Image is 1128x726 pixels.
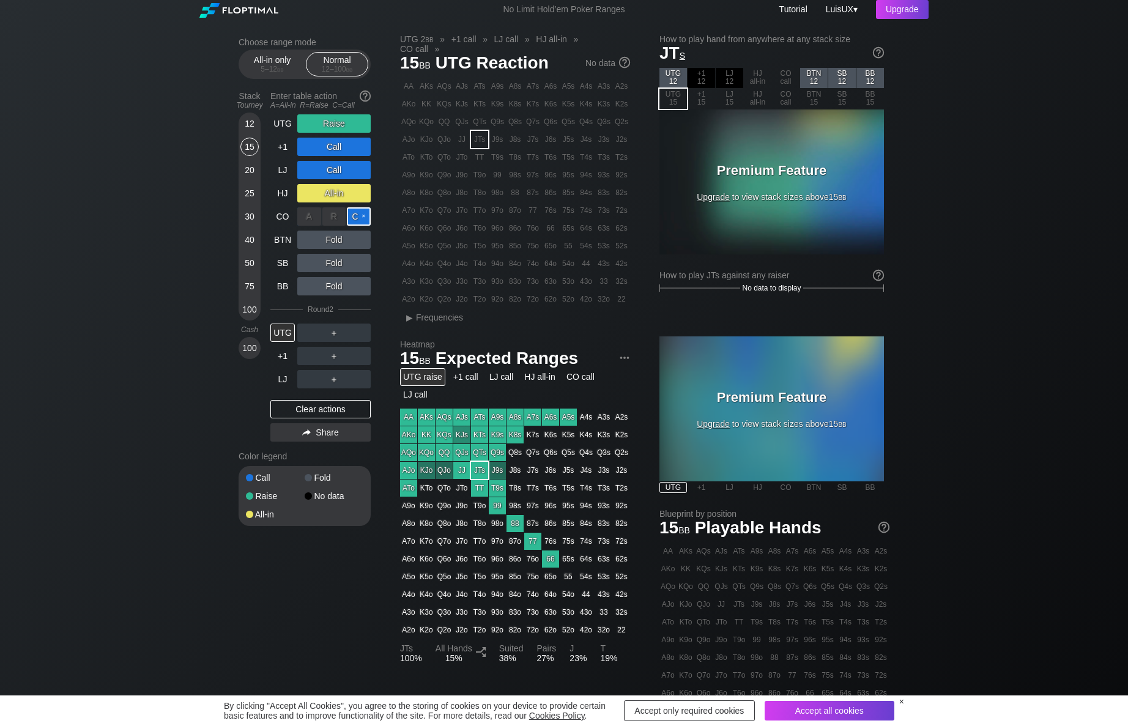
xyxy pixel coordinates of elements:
div: J8s [506,131,524,148]
div: 53o [560,273,577,290]
div: K3s [595,95,612,113]
div: 84o [506,255,524,272]
div: 100 [240,300,259,319]
div: J6o [453,220,470,237]
div: K3o [418,273,435,290]
div: 43s [595,255,612,272]
div: Round 2 [308,305,333,314]
div: AKo [400,95,417,113]
div: T7o [471,202,488,219]
div: J7o [453,202,470,219]
div: A9s [489,78,506,95]
div: ATs [471,78,488,95]
div: QJs [453,113,470,130]
div: Q3o [436,273,453,290]
div: KQs [436,95,453,113]
div: AKs [418,409,435,426]
div: No data [585,58,630,69]
div: A [297,207,321,226]
div: BTN 12 [800,68,828,88]
div: ATo [400,149,417,166]
span: No data to display [742,284,801,292]
div: 95o [489,237,506,254]
img: ellipsis.fd386fe8.svg [618,351,631,365]
div: +1 [270,138,295,156]
h2: How to play hand from anywhere at any stack size [659,34,884,44]
div: Q4s [577,113,595,130]
div: A2s [613,78,630,95]
span: » [477,34,494,44]
div: 25 [240,184,259,202]
img: help.32db89a4.svg [877,520,891,534]
div: BB [270,277,295,295]
div: Q2o [436,291,453,308]
div: T3o [471,273,488,290]
span: Upgrade [697,192,730,202]
span: JT [659,43,685,62]
div: 33 [595,273,612,290]
div: 96s [542,166,559,183]
div: Call [246,473,305,482]
div: ▾ [823,2,859,16]
div: J2o [453,291,470,308]
div: T8s [506,149,524,166]
div: A5s [560,78,577,95]
div: 87o [506,202,524,219]
div: Q8s [506,113,524,130]
div: T7s [524,149,541,166]
div: A6o [400,220,417,237]
div: 98s [506,166,524,183]
h2: Heatmap [400,339,630,349]
div: 55 [560,237,577,254]
span: HJ all-in [534,34,569,45]
div: 63o [542,273,559,290]
div: CO call [772,89,800,109]
h3: Premium Feature [696,163,848,179]
div: Q6s [542,113,559,130]
div: Enter table action [270,86,371,114]
span: UTG Reaction [434,54,551,74]
div: 66 [542,220,559,237]
h2: Choose range mode [239,37,371,47]
div: UTG 15 [659,89,687,109]
div: 72o [524,291,541,308]
div: 42o [577,291,595,308]
div: × [899,697,904,706]
div: 83s [595,184,612,201]
div: 32o [595,291,612,308]
div: 5 – 12 [247,65,298,73]
div: CO call [563,368,598,386]
div: +1 15 [688,89,715,109]
div: 15 [240,138,259,156]
a: Cookies Policy [529,711,585,720]
div: Tourney [234,101,265,109]
img: Floptimal logo [199,3,278,18]
div: HJ all-in [521,368,558,386]
span: LuisUX [826,4,853,14]
div: AA [400,409,417,426]
div: 52s [613,237,630,254]
div: Q9s [489,113,506,130]
div: 44 [577,255,595,272]
img: Split arrow icon [476,647,486,657]
span: » [428,44,446,54]
div: K6o [418,220,435,237]
div: J6s [542,131,559,148]
div: LJ 15 [716,89,743,109]
div: 74s [577,202,595,219]
span: bb [425,34,433,44]
div: T9o [471,166,488,183]
div: KQo [418,113,435,130]
div: J5o [453,237,470,254]
div: K2o [418,291,435,308]
div: 92s [613,166,630,183]
div: 43o [577,273,595,290]
div: K5s [560,95,577,113]
div: 12 – 100 [311,65,363,73]
div: K5o [418,237,435,254]
div: K9s [489,95,506,113]
div: 73s [595,202,612,219]
div: 88 [506,184,524,201]
div: J2s [613,131,630,148]
div: LJ call [400,386,431,404]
